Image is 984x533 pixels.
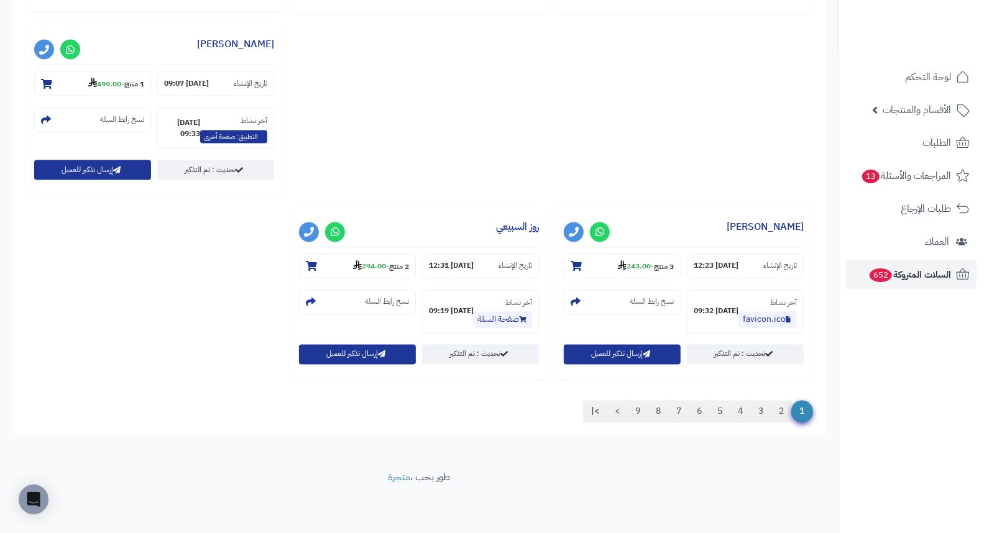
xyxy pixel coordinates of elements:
[618,261,651,272] strong: 243.00
[100,114,144,125] small: نسخ رابط السلة
[197,37,274,52] a: [PERSON_NAME]
[883,101,951,119] span: الأقسام والمنتجات
[241,115,267,126] small: آخر نشاط
[689,401,710,423] a: 6
[654,261,674,272] strong: 3 منتج
[88,78,121,89] strong: 499.00
[365,297,409,307] small: نسخ رابط السلة
[870,268,892,282] span: 652
[34,160,151,180] button: إرسال تذكير للعميل
[564,345,681,364] button: إرسال تذكير للعميل
[124,78,144,89] strong: 1 منتج
[791,401,813,423] span: 1
[687,345,804,364] a: تحديث : تم التذكير
[34,71,151,96] section: 1 منتج-499.00
[846,227,977,257] a: العملاء
[607,401,628,423] a: >
[868,266,951,283] span: السلات المتروكة
[499,261,532,271] small: تاريخ الإنشاء
[771,401,792,423] a: 2
[474,312,532,328] a: صفحة السلة
[429,306,474,317] strong: [DATE] 09:19
[422,345,539,364] a: تحديث : تم التذكير
[19,485,48,514] div: Open Intercom Messenger
[846,260,977,289] a: السلات المتروكة652
[899,32,972,58] img: logo-2.png
[353,260,409,273] small: -
[648,401,669,423] a: 8
[200,130,267,144] span: التطبيق: صفحة أخرى
[846,128,977,158] a: الطلبات
[389,261,409,272] strong: 2 منتج
[164,78,209,89] strong: [DATE] 09:07
[846,62,977,92] a: لوحة التحكم
[739,312,797,328] a: favicon.ico
[88,78,144,90] small: -
[164,117,200,139] strong: [DATE] 09:33
[727,219,804,234] a: [PERSON_NAME]
[496,219,539,234] a: روز السبيعي
[299,345,416,364] button: إرسال تذكير للعميل
[901,200,951,217] span: طلبات الإرجاع
[668,401,689,423] a: 7
[583,401,607,423] a: >|
[34,107,151,132] section: نسخ رابط السلة
[618,260,674,273] small: -
[388,470,410,485] a: متجرة
[627,401,648,423] a: 9
[862,170,880,183] span: 13
[846,161,977,191] a: المراجعات والأسئلة13
[770,298,797,309] small: آخر نشاط
[763,261,797,271] small: تاريخ الإنشاء
[846,194,977,224] a: طلبات الإرجاع
[730,401,751,423] a: 4
[694,306,738,317] strong: [DATE] 09:32
[157,160,274,180] a: تحديث : تم التذكير
[564,254,681,279] section: 3 منتج-243.00
[234,78,267,89] small: تاريخ الإنشاء
[630,297,674,307] small: نسخ رابط السلة
[564,290,681,315] section: نسخ رابط السلة
[925,233,949,250] span: العملاء
[299,290,416,315] section: نسخ رابط السلة
[429,261,474,271] strong: [DATE] 12:31
[750,401,771,423] a: 3
[299,254,416,279] section: 2 منتج-294.00
[922,134,951,152] span: الطلبات
[353,261,386,272] strong: 294.00
[505,298,532,309] small: آخر نشاط
[694,261,738,271] strong: [DATE] 12:23
[709,401,730,423] a: 5
[905,68,951,86] span: لوحة التحكم
[861,167,951,184] span: المراجعات والأسئلة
